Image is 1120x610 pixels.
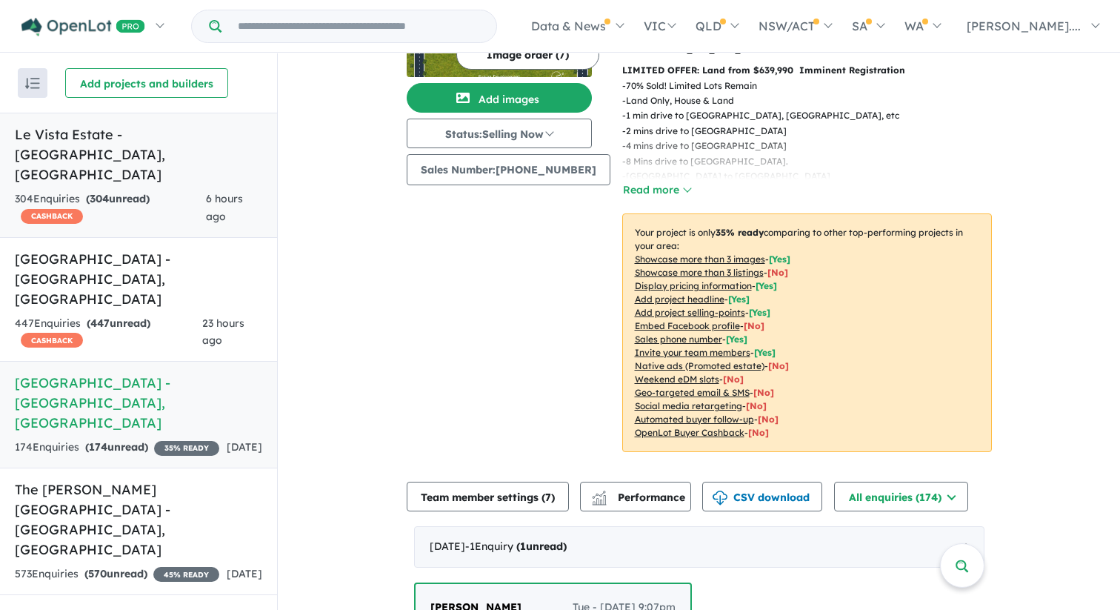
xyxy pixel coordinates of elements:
[456,40,599,70] button: Image order (7)
[592,495,607,505] img: bar-chart.svg
[834,482,968,511] button: All enquiries (174)
[21,333,83,348] span: CASHBACK
[84,567,147,580] strong: ( unread)
[622,124,1004,139] p: - 2 mins drive to [GEOGRAPHIC_DATA]
[622,182,692,199] button: Read more
[967,19,1081,33] span: [PERSON_NAME]....
[202,316,244,348] span: 23 hours ago
[713,491,727,505] img: download icon
[716,227,764,238] b: 35 % ready
[407,119,592,148] button: Status:Selling Now
[754,347,776,358] span: [ Yes ]
[88,567,107,580] span: 570
[414,526,984,568] div: [DATE]
[635,374,719,385] u: Weekend eDM slots
[744,320,764,331] span: [ No ]
[746,400,767,411] span: [No]
[621,44,687,55] b: House & Land:
[635,320,740,331] u: Embed Facebook profile
[749,307,770,318] span: [ Yes ]
[21,209,83,224] span: CASHBACK
[769,253,790,265] span: [ Yes ]
[86,192,150,205] strong: ( unread)
[635,280,752,291] u: Display pricing information
[15,439,219,457] div: 174 Enquir ies
[65,68,228,98] button: Add projects and builders
[89,440,107,454] span: 174
[702,482,822,511] button: CSV download
[622,139,1004,153] p: - 4 mins drive to [GEOGRAPHIC_DATA]
[736,44,741,55] u: 2
[622,63,992,78] p: LIMITED OFFER: Land from $639,990 Imminent Registration
[15,480,262,560] h5: The [PERSON_NAME][GEOGRAPHIC_DATA] - [GEOGRAPHIC_DATA] , [GEOGRAPHIC_DATA]
[545,491,551,504] span: 7
[580,482,691,511] button: Performance
[728,294,750,305] span: [ Yes ]
[153,567,219,582] span: 45 % READY
[723,374,744,385] span: [No]
[15,190,206,226] div: 304 Enquir ies
[87,316,150,330] strong: ( unread)
[224,10,493,42] input: Try estate name, suburb, builder or developer
[15,249,262,309] h5: [GEOGRAPHIC_DATA] - [GEOGRAPHIC_DATA] , [GEOGRAPHIC_DATA]
[154,441,219,456] span: 35 % READY
[756,280,777,291] span: [ Yes ]
[206,192,243,223] span: 6 hours ago
[635,387,750,398] u: Geo-targeted email & SMS
[635,253,765,265] u: Showcase more than 3 images
[407,154,610,185] button: Sales Number:[PHONE_NUMBER]
[767,267,788,278] span: [ No ]
[516,540,567,553] strong: ( unread)
[25,78,40,89] img: sort.svg
[635,334,722,345] u: Sales phone number
[407,83,592,113] button: Add images
[90,192,109,205] span: 304
[227,567,262,580] span: [DATE]
[622,108,1004,123] p: - 1 min drive to [GEOGRAPHIC_DATA], [GEOGRAPHIC_DATA], etc
[227,440,262,454] span: [DATE]
[622,169,1004,184] p: - [GEOGRAPHIC_DATA] to [GEOGRAPHIC_DATA]
[635,427,744,438] u: OpenLot Buyer Cashback
[635,267,764,278] u: Showcase more than 3 listings
[710,44,715,55] u: 2
[635,307,745,318] u: Add project selling-points
[21,18,145,36] img: Openlot PRO Logo White
[15,373,262,433] h5: [GEOGRAPHIC_DATA] - [GEOGRAPHIC_DATA] , [GEOGRAPHIC_DATA]
[635,400,742,411] u: Social media retargeting
[15,125,262,185] h5: Le Vista Estate - [GEOGRAPHIC_DATA] , [GEOGRAPHIC_DATA]
[15,566,219,583] div: 573 Enquir ies
[622,93,1004,108] p: - Land Only, House & Land
[520,540,526,553] span: 1
[758,414,779,425] span: [No]
[594,491,685,504] span: Performance
[622,79,1004,93] p: - 70% Sold! Limited Lots Remain
[85,440,148,454] strong: ( unread)
[635,347,750,358] u: Invite your team members
[407,482,569,511] button: Team member settings (7)
[635,360,764,371] u: Native ads (Promoted estate)
[622,213,992,452] p: Your project is only comparing to other top-performing projects in your area: - - - - - - - - - -...
[687,44,693,55] u: 4
[592,491,605,499] img: line-chart.svg
[15,315,202,351] div: 447 Enquir ies
[768,360,789,371] span: [No]
[635,414,754,425] u: Automated buyer follow-up
[90,316,110,330] span: 447
[748,427,769,438] span: [No]
[726,334,747,345] span: [ Yes ]
[635,294,724,305] u: Add project headline
[465,540,567,553] span: - 1 Enquir y
[622,154,1004,169] p: - 8 Mins drive to [GEOGRAPHIC_DATA].
[753,387,774,398] span: [No]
